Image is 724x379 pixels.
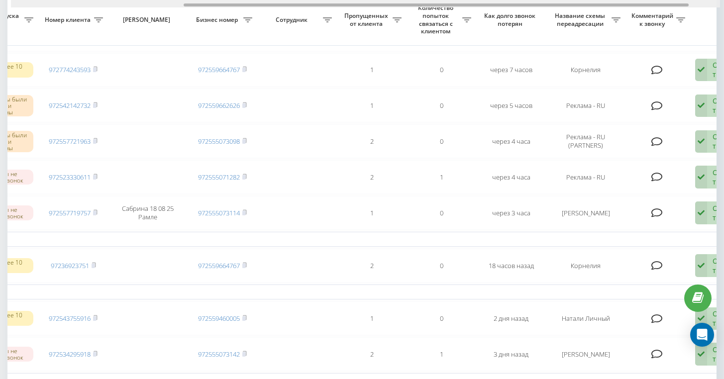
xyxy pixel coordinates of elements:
[546,160,625,194] td: Реклама - RU
[198,101,240,110] a: 972559662626
[49,208,91,217] a: 972557719757
[546,249,625,283] td: Корнелия
[49,314,91,323] a: 972543755916
[476,196,546,230] td: через 3 часа
[476,53,546,87] td: через 7 часов
[198,350,240,359] a: 972555073142
[407,337,476,371] td: 1
[116,16,179,24] span: [PERSON_NAME]
[193,16,243,24] span: Бизнес номер
[337,337,407,371] td: 2
[690,323,714,347] div: Open Intercom Messenger
[198,208,240,217] a: 972555073114
[49,101,91,110] a: 972542142732
[262,16,323,24] span: Сотрудник
[49,173,91,182] a: 972523330611
[337,89,407,122] td: 1
[407,160,476,194] td: 1
[337,249,407,283] td: 2
[342,12,393,27] span: Пропущенных от клиента
[198,65,240,74] a: 972559664767
[546,337,625,371] td: [PERSON_NAME]
[337,196,407,230] td: 1
[108,196,188,230] td: Сабрина 18 08 25 Рамле
[407,249,476,283] td: 0
[49,350,91,359] a: 972534295918
[630,12,676,27] span: Комментарий к звонку
[43,16,94,24] span: Номер клиента
[546,124,625,158] td: Реклама - RU (PARTNERS)
[546,89,625,122] td: Реклама - RU
[476,249,546,283] td: 18 часов назад
[337,301,407,335] td: 1
[49,65,91,74] a: 972774243593
[546,301,625,335] td: Натали Личный
[337,160,407,194] td: 2
[198,261,240,270] a: 972559664767
[337,53,407,87] td: 1
[407,301,476,335] td: 0
[476,124,546,158] td: через 4 часа
[407,89,476,122] td: 0
[476,337,546,371] td: 3 дня назад
[49,137,91,146] a: 972557721963
[337,124,407,158] td: 2
[484,12,538,27] span: Как долго звонок потерян
[198,173,240,182] a: 972555071282
[407,196,476,230] td: 0
[551,12,612,27] span: Название схемы переадресации
[546,53,625,87] td: Корнелия
[476,160,546,194] td: через 4 часа
[476,301,546,335] td: 2 дня назад
[198,137,240,146] a: 972555073098
[412,4,462,35] span: Количество попыток связаться с клиентом
[407,53,476,87] td: 0
[198,314,240,323] a: 972559460005
[51,261,89,270] a: 97236923751
[476,89,546,122] td: через 5 часов
[546,196,625,230] td: [PERSON_NAME]
[407,124,476,158] td: 0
